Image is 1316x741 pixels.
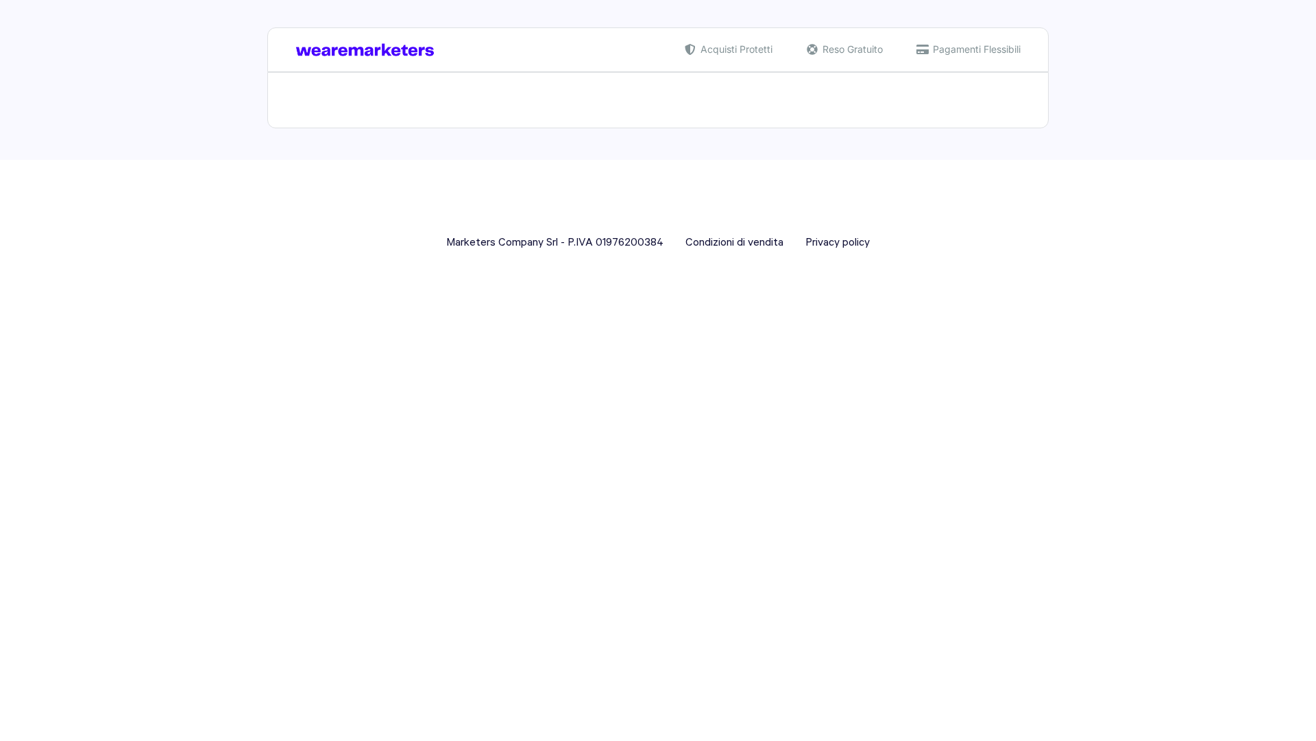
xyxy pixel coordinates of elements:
a: Condizioni di vendita [685,234,783,252]
span: Pagamenti Flessibili [929,42,1021,56]
span: Acquisti Protetti [697,42,772,56]
span: Reso Gratuito [819,42,883,56]
span: Marketers Company Srl - P.IVA 01976200384 [446,234,663,252]
a: Privacy policy [805,234,870,252]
